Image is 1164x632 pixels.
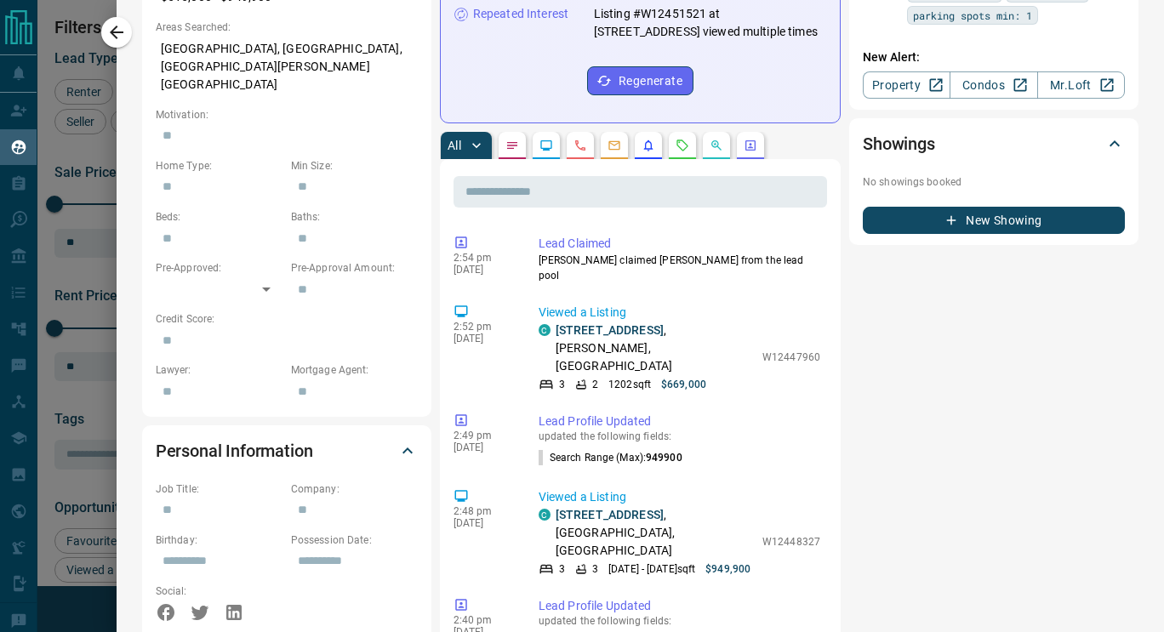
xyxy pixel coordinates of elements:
p: updated the following fields: [539,430,820,442]
p: [DATE] [454,264,513,276]
a: [STREET_ADDRESS] [556,323,664,337]
p: Pre-Approval Amount: [291,260,418,276]
p: 3 [592,561,598,577]
button: Regenerate [587,66,693,95]
p: [DATE] - [DATE] sqft [608,561,695,577]
p: Search Range (Max) : [539,450,682,465]
p: [GEOGRAPHIC_DATA], [GEOGRAPHIC_DATA], [GEOGRAPHIC_DATA][PERSON_NAME][GEOGRAPHIC_DATA] [156,35,418,99]
span: parking spots min: 1 [913,7,1032,24]
h2: Showings [863,130,935,157]
p: Company: [291,481,418,497]
p: Credit Score: [156,311,418,327]
p: , [PERSON_NAME], [GEOGRAPHIC_DATA] [556,322,754,375]
a: Mr.Loft [1037,71,1125,99]
p: 2:49 pm [454,430,513,441]
div: condos.ca [539,509,551,521]
p: Repeated Interest [473,5,568,23]
p: No showings booked [863,174,1125,190]
p: 3 [559,377,565,392]
p: $949,900 [705,561,750,577]
svg: Opportunities [710,139,723,152]
a: Condos [950,71,1037,99]
span: 949900 [646,452,682,464]
svg: Requests [676,139,689,152]
p: Lead Profile Updated [539,413,820,430]
p: Viewed a Listing [539,488,820,506]
p: Areas Searched: [156,20,418,35]
p: [DATE] [454,441,513,453]
p: W12448327 [762,534,820,549]
div: Personal Information [156,430,418,471]
a: Property [863,71,950,99]
p: Min Size: [291,158,418,174]
p: 2:54 pm [454,252,513,264]
p: Baths: [291,209,418,225]
p: Pre-Approved: [156,260,282,276]
p: updated the following fields: [539,615,820,627]
svg: Lead Browsing Activity [539,139,553,152]
svg: Agent Actions [744,139,757,152]
p: Mortgage Agent: [291,362,418,378]
p: Lead Claimed [539,235,820,253]
p: Home Type: [156,158,282,174]
p: [DATE] [454,333,513,344]
p: 1202 sqft [608,377,651,392]
div: condos.ca [539,324,551,336]
p: New Alert: [863,48,1125,66]
div: Showings [863,123,1125,164]
p: Beds: [156,209,282,225]
a: [STREET_ADDRESS] [556,508,664,521]
svg: Notes [505,139,519,152]
h2: Personal Information [156,437,313,464]
p: 2 [592,377,598,392]
p: Lawyer: [156,362,282,378]
svg: Listing Alerts [642,139,655,152]
p: Social: [156,584,282,599]
p: All [448,139,461,151]
p: , [GEOGRAPHIC_DATA], [GEOGRAPHIC_DATA] [556,506,754,560]
p: $669,000 [661,377,706,392]
button: New Showing [863,207,1125,234]
svg: Calls [573,139,587,152]
p: Listing #W12451521 at [STREET_ADDRESS] viewed multiple times [594,5,826,41]
p: Motivation: [156,107,418,122]
p: Possession Date: [291,532,418,548]
p: Lead Profile Updated [539,597,820,615]
p: [PERSON_NAME] claimed [PERSON_NAME] from the lead pool [539,253,820,283]
p: Birthday: [156,532,282,548]
p: [DATE] [454,517,513,529]
p: 2:40 pm [454,614,513,626]
p: W12447960 [762,350,820,365]
p: Job Title: [156,481,282,497]
p: 3 [559,561,565,577]
svg: Emails [608,139,621,152]
p: Viewed a Listing [539,304,820,322]
p: 2:52 pm [454,321,513,333]
p: 2:48 pm [454,505,513,517]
